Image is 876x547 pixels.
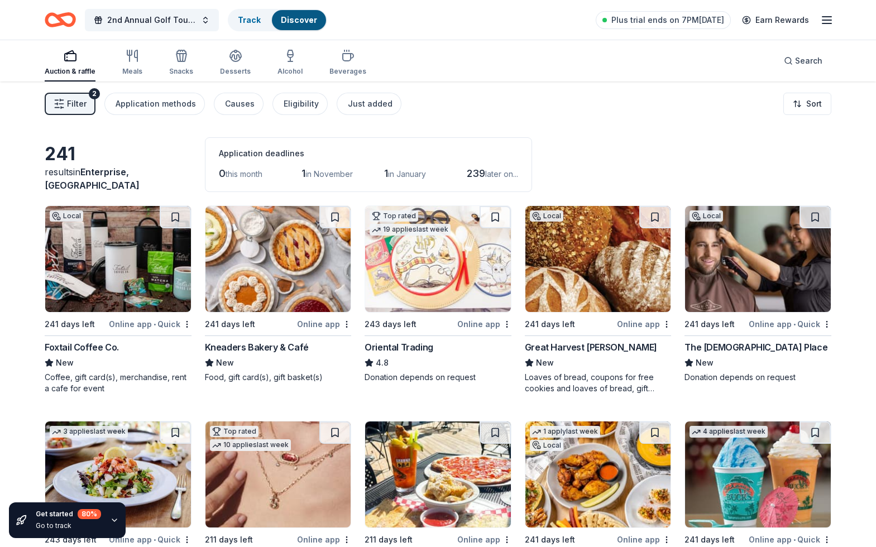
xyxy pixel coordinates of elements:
div: Donation depends on request [684,372,831,383]
span: 1 [384,167,388,179]
div: Coffee, gift card(s), merchandise, rent a cafe for event [45,372,192,394]
div: 2 [89,88,100,99]
button: TrackDiscover [228,9,327,31]
span: later on... [485,169,518,179]
div: Oriental Trading [365,340,433,354]
span: New [696,356,714,370]
span: 0 [219,167,226,179]
div: Meals [122,67,142,76]
div: 241 days left [525,318,575,331]
img: Image for Great Harvest Henderson [525,206,671,312]
span: in November [305,169,353,179]
span: • [154,320,156,329]
div: Loaves of bread, coupons for free cookies and loaves of bread, gift baskets for raffles and auctions [525,372,672,394]
div: Online app [297,317,351,331]
a: Track [238,15,261,25]
a: Image for Kneaders Bakery & Café241 days leftOnline appKneaders Bakery & CaféNewFood, gift card(s... [205,205,352,383]
div: 241 days left [205,318,255,331]
div: 3 applies last week [50,426,128,438]
span: New [56,356,74,370]
div: Get started [36,509,101,519]
div: The [DEMOGRAPHIC_DATA] Place [684,340,827,354]
div: Online app Quick [749,532,831,546]
div: 211 days left [205,533,253,546]
div: 241 days left [45,318,95,331]
div: 241 [45,143,192,165]
div: Eligibility [284,97,319,111]
div: 4 applies last week [690,426,768,438]
div: 241 days left [684,533,735,546]
div: 241 days left [684,318,735,331]
a: Earn Rewards [735,10,816,30]
span: in January [388,169,426,179]
div: Online app [457,532,511,546]
a: Image for The Gents PlaceLocal241 days leftOnline app•QuickThe [DEMOGRAPHIC_DATA] PlaceNewDonatio... [684,205,831,383]
span: this month [226,169,262,179]
div: 211 days left [365,533,413,546]
button: Eligibility [272,93,328,115]
div: Causes [225,97,255,111]
div: Kneaders Bakery & Café [205,340,309,354]
div: 1 apply last week [530,426,600,438]
img: Image for The Gents Place [685,206,831,312]
span: • [793,535,796,544]
div: Just added [348,97,392,111]
span: Filter [67,97,87,111]
div: Online app [617,317,671,331]
img: Image for Slices Pizzeria [365,421,511,527]
img: Image for Oriental Trading [365,206,511,312]
div: Application methods [116,97,196,111]
img: Image for Chicken N Pickle (Henderson) [525,421,671,527]
div: Online app Quick [749,317,831,331]
div: Local [530,440,563,451]
button: Desserts [220,45,251,81]
span: • [793,320,796,329]
span: Sort [806,97,822,111]
div: Online app [617,532,671,546]
button: Causes [214,93,264,115]
div: Local [50,210,83,222]
div: Go to track [36,521,101,530]
button: Sort [783,93,831,115]
span: 4.8 [376,356,389,370]
button: Auction & raffle [45,45,95,81]
div: Beverages [329,67,366,76]
div: 241 days left [525,533,575,546]
button: Snacks [169,45,193,81]
span: Enterprise, [GEOGRAPHIC_DATA] [45,166,140,191]
span: New [536,356,554,370]
img: Image for Cameron Mitchell Restaurants [45,421,191,527]
div: 243 days left [365,318,417,331]
span: New [216,356,234,370]
span: Plus trial ends on 7PM[DATE] [611,13,724,27]
div: 80 % [78,509,101,519]
div: Auction & raffle [45,67,95,76]
button: Application methods [104,93,205,115]
div: Online app Quick [109,317,192,331]
span: 1 [301,167,305,179]
div: Local [690,210,723,222]
div: Local [530,210,563,222]
a: Image for Foxtail Coffee Co.Local241 days leftOnline app•QuickFoxtail Coffee Co.NewCoffee, gift c... [45,205,192,394]
img: Image for Bahama Buck's [685,421,831,527]
div: results [45,165,192,192]
div: Alcohol [277,67,303,76]
button: Search [775,50,831,72]
div: Food, gift card(s), gift basket(s) [205,372,352,383]
div: Great Harvest [PERSON_NAME] [525,340,657,354]
button: Filter2 [45,93,95,115]
div: 10 applies last week [210,439,291,451]
div: Top rated [370,210,418,222]
div: Foxtail Coffee Co. [45,340,119,354]
div: Desserts [220,67,251,76]
a: Image for Oriental TradingTop rated19 applieslast week243 days leftOnline appOriental Trading4.8D... [365,205,511,383]
button: 2nd Annual Golf Tournament [85,9,219,31]
span: Search [795,54,822,68]
img: Image for Kendra Scott [205,421,351,527]
span: 2nd Annual Golf Tournament [107,13,197,27]
a: Home [45,7,76,33]
img: Image for Kneaders Bakery & Café [205,206,351,312]
button: Meals [122,45,142,81]
img: Image for Foxtail Coffee Co. [45,206,191,312]
a: Discover [281,15,317,25]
